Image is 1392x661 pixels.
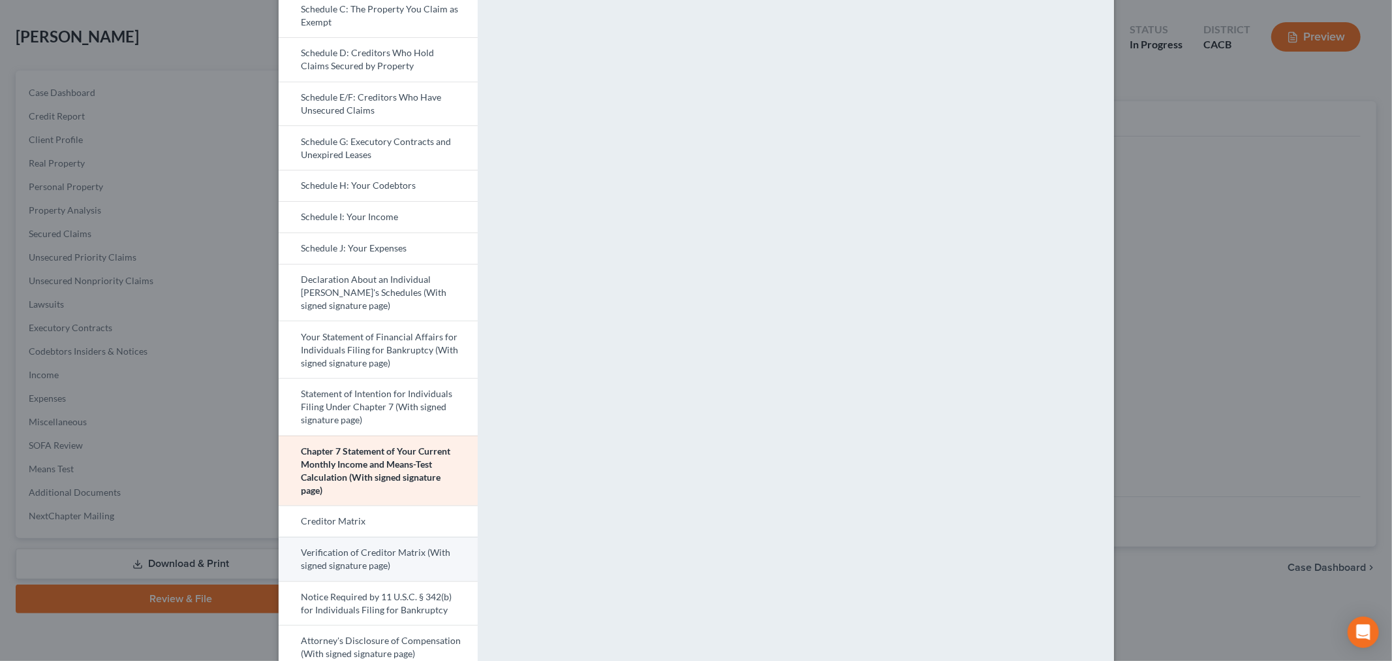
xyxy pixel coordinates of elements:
[279,321,478,378] a: Your Statement of Financial Affairs for Individuals Filing for Bankruptcy (With signed signature ...
[279,125,478,170] a: Schedule G: Executory Contracts and Unexpired Leases
[279,37,478,82] a: Schedule D: Creditors Who Hold Claims Secured by Property
[279,233,478,264] a: Schedule J: Your Expenses
[279,581,478,626] a: Notice Required by 11 U.S.C. § 342(b) for Individuals Filing for Bankruptcy
[279,170,478,201] a: Schedule H: Your Codebtors
[279,506,478,537] a: Creditor Matrix
[279,378,478,436] a: Statement of Intention for Individuals Filing Under Chapter 7 (With signed signature page)
[279,201,478,233] a: Schedule I: Your Income
[279,436,478,506] a: Chapter 7 Statement of Your Current Monthly Income and Means-Test Calculation (With signed signat...
[1348,617,1379,648] div: Open Intercom Messenger
[279,264,478,321] a: Declaration About an Individual [PERSON_NAME]'s Schedules (With signed signature page)
[279,537,478,581] a: Verification of Creditor Matrix (With signed signature page)
[279,82,478,126] a: Schedule E/F: Creditors Who Have Unsecured Claims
